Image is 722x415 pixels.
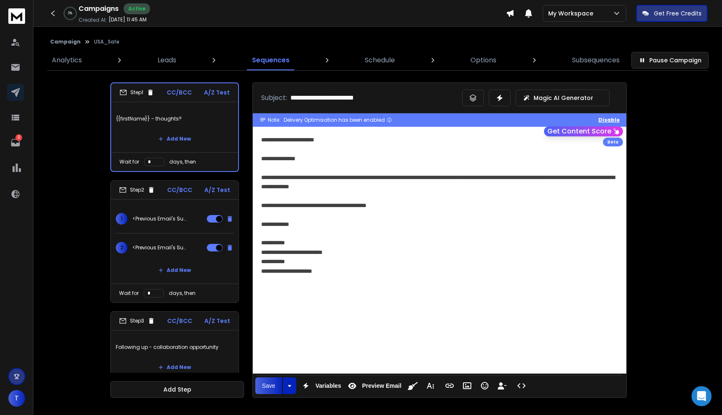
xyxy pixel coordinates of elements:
div: Delivery Optimisation has been enabled [284,117,392,123]
button: Pause Campaign [631,52,709,69]
button: Add New [152,262,198,279]
p: days, then [169,290,196,297]
button: Add New [152,131,198,147]
span: Variables [314,382,343,389]
button: Preview Email [344,377,403,394]
h1: Campaigns [79,4,119,14]
button: Add Step [110,381,244,398]
p: {{firstName}} - thoughts? [116,107,233,131]
p: Schedule [365,55,395,65]
li: Step3CC/BCCA/Z TestFollowing up - collaboration opportunityAdd NewWait fordays, then [110,311,239,400]
p: USA_Safe [94,38,119,45]
span: 1 [116,213,127,225]
li: Step2CC/BCCA/Z Test1<Previous Email's Subject>2<Previous Email's Subject>Add NewWait fordays, then [110,180,239,303]
button: Campaign [50,38,81,45]
p: CC/BCC [167,186,192,194]
span: Note: [268,117,280,123]
p: 2 [15,134,22,141]
button: Get Content Score [544,126,623,136]
a: Subsequences [567,50,625,70]
button: Insert Unsubscribe Link [494,377,510,394]
a: 2 [7,134,24,151]
p: Leads [158,55,176,65]
button: Variables [298,377,343,394]
p: My Workspace [548,9,597,18]
div: Step 2 [119,186,155,194]
p: Wait for [119,159,139,165]
span: 2 [116,242,127,254]
p: Created At: [79,17,107,23]
p: 0 % [68,11,72,16]
button: Emoticons [477,377,493,394]
p: [DATE] 11:45 AM [109,16,147,23]
p: <Previous Email's Subject> [132,244,186,251]
button: T [8,390,25,407]
p: Magic AI Generator [534,94,593,102]
button: More Text [422,377,438,394]
button: Insert Image (⌘P) [459,377,475,394]
p: Analytics [52,55,82,65]
button: Save [255,377,282,394]
p: Subsequences [572,55,620,65]
img: logo [8,8,25,24]
button: Add New [152,359,198,376]
p: Options [470,55,496,65]
button: Magic AI Generator [516,90,610,106]
p: A/Z Test [204,88,230,97]
a: Sequences [247,50,295,70]
a: Analytics [47,50,87,70]
div: Step 3 [119,317,155,325]
div: Beta [603,138,623,146]
p: CC/BCC [167,88,192,97]
p: Wait for [119,290,139,297]
p: Following up - collaboration opportunity [116,336,234,359]
p: days, then [169,159,196,165]
p: CC/BCC [167,317,192,325]
button: Code View [514,377,529,394]
button: Clean HTML [405,377,421,394]
div: Open Intercom Messenger [691,386,712,406]
li: Step1CC/BCCA/Z Test{{firstName}} - thoughts?Add NewWait fordays, then [110,82,239,172]
p: Sequences [252,55,290,65]
div: Step 1 [119,89,154,96]
p: Subject: [261,93,287,103]
p: Get Free Credits [654,9,702,18]
p: A/Z Test [204,186,230,194]
a: Leads [153,50,181,70]
p: A/Z Test [204,317,230,325]
button: Disable [598,117,620,123]
a: Schedule [360,50,400,70]
button: Insert Link (⌘K) [442,377,458,394]
button: Get Free Credits [636,5,707,22]
p: <Previous Email's Subject> [132,215,186,222]
div: Active [124,3,150,14]
a: Options [465,50,501,70]
span: Preview Email [360,382,403,389]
